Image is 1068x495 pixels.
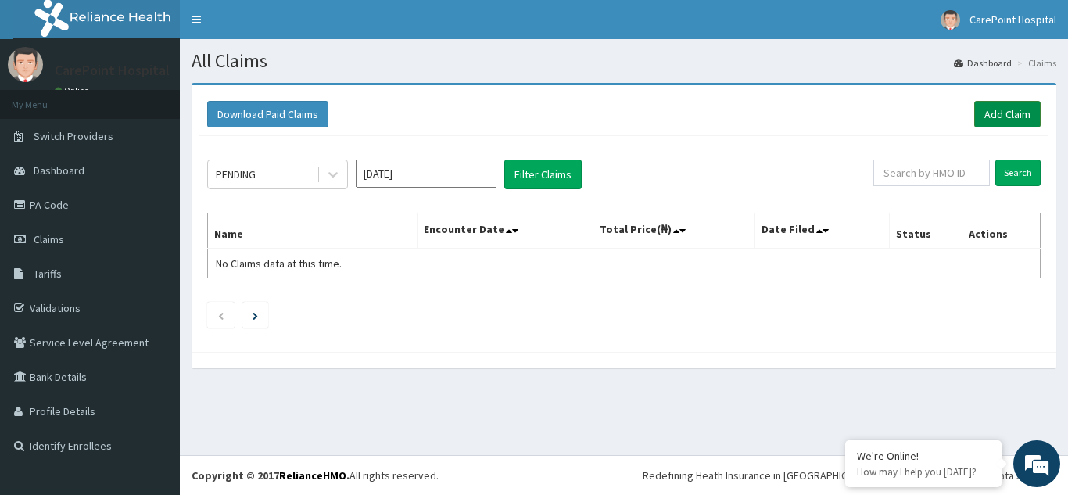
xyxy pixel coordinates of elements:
[995,160,1041,186] input: Search
[890,213,962,249] th: Status
[857,449,990,463] div: We're Online!
[192,51,1056,71] h1: All Claims
[954,56,1012,70] a: Dashboard
[418,213,593,249] th: Encounter Date
[8,47,43,82] img: User Image
[253,308,258,322] a: Next page
[180,455,1068,495] footer: All rights reserved.
[34,129,113,143] span: Switch Providers
[216,167,256,182] div: PENDING
[208,213,418,249] th: Name
[643,468,1056,483] div: Redefining Heath Insurance in [GEOGRAPHIC_DATA] using Telemedicine and Data Science!
[55,85,92,96] a: Online
[207,101,328,127] button: Download Paid Claims
[873,160,990,186] input: Search by HMO ID
[34,267,62,281] span: Tariffs
[974,101,1041,127] a: Add Claim
[216,256,342,271] span: No Claims data at this time.
[1013,56,1056,70] li: Claims
[55,63,170,77] p: CarePoint Hospital
[941,10,960,30] img: User Image
[969,13,1056,27] span: CarePoint Hospital
[279,468,346,482] a: RelianceHMO
[755,213,890,249] th: Date Filed
[34,232,64,246] span: Claims
[356,160,496,188] input: Select Month and Year
[217,308,224,322] a: Previous page
[504,160,582,189] button: Filter Claims
[857,465,990,479] p: How may I help you today?
[34,163,84,178] span: Dashboard
[962,213,1040,249] th: Actions
[593,213,755,249] th: Total Price(₦)
[192,468,349,482] strong: Copyright © 2017 .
